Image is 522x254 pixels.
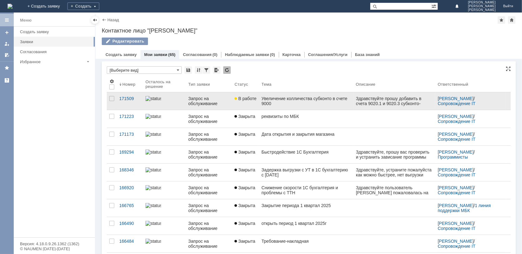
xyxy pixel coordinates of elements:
div: Контактное лицо "[PERSON_NAME]" [102,28,516,34]
a: База знаний [355,52,380,57]
div: / [438,167,503,177]
div: Задержка выгрузки с УТ в 1С бухгалтерию с [DATE] [262,167,351,177]
a: Закрыта [232,181,259,199]
span: Закрыта [234,203,255,208]
div: 171223 [119,114,140,119]
span: В работе [234,96,256,101]
div: Запрос на обслуживание [188,185,229,195]
a: statusbar-25 (1).png [143,164,186,181]
a: Закрыта [232,164,259,181]
div: Избранное [20,59,84,64]
div: 171509 [119,96,140,101]
a: Соглашения/Услуги [308,52,347,57]
a: 1 линия поддержки МБК [438,203,492,213]
div: Обновлять список [223,66,231,74]
div: Создать заявку [20,29,91,34]
a: Сопровождение IT [438,226,475,231]
img: logo [7,4,12,9]
a: Создать заявку [106,52,137,57]
div: Добавить в избранное [498,16,505,24]
div: Запрос на обслуживание [188,167,229,177]
th: Тип заявки [186,76,232,92]
div: Меню [20,17,32,24]
a: Запрос на обслуживание [186,199,232,217]
div: Сортировка... [195,66,202,74]
th: Ответственный [435,76,506,92]
span: Закрыта [234,185,255,190]
div: Сделать домашней страницей [508,16,515,24]
a: Запрос на обслуживание [186,110,232,128]
a: 168346 [117,164,143,181]
a: Требование-накладная [259,235,353,252]
a: statusbar-100 (1).png [143,146,186,163]
span: [PERSON_NAME] [468,1,496,4]
div: Заявки [20,39,91,44]
a: открыть период 1 квартал 2025г [259,217,353,235]
div: Быстродействие 1С Бухгалтерия [262,150,351,155]
div: Снижение скорости 1С бухгалтерия и проблемы с ТТН [262,185,351,195]
a: Сопровождение IT [438,190,475,195]
a: Сопровождение IT [438,101,475,106]
img: statusbar-100 (1).png [145,132,161,137]
a: Запрос на обслуживание [186,92,232,110]
div: Запрос на обслуживание [188,203,229,213]
a: Сервис Деск [2,75,12,85]
div: Сохранить вид [185,66,192,74]
div: На всю страницу [506,66,511,71]
div: / [438,185,503,195]
a: statusbar-100 (1).png [143,181,186,199]
a: Запрос на обслуживание [186,164,232,181]
a: Увеличение колличества субконто в счете 9000 [259,92,353,110]
a: 171223 [117,110,143,128]
div: Тема [262,82,272,87]
img: statusbar-100 (1).png [145,114,161,119]
a: Быстродействие 1С Бухгалтерия [259,146,353,163]
a: statusbar-0 (1).png [143,92,186,110]
a: 171509 [117,92,143,110]
a: Сопровождение IT [438,172,475,177]
a: statusbar-100 (1).png [143,110,186,128]
a: Мои заявки [144,52,167,57]
span: Закрыта [234,150,255,155]
img: statusbar-0 (1).png [145,221,161,226]
a: Закрыта [232,146,259,163]
a: 171173 [117,128,143,145]
div: / [438,203,503,213]
div: 166765 [119,203,140,208]
a: [PERSON_NAME] [438,150,474,155]
a: 166765 [117,199,143,217]
img: statusbar-100 (1).png [145,203,161,208]
div: Увеличение колличества субконто в счете 9000 [262,96,351,106]
a: [PERSON_NAME] [438,221,474,226]
div: 171173 [119,132,140,137]
a: Закрытие периода 1 квартал 2025 [259,199,353,217]
a: statusbar-0 (1).png [143,235,186,252]
a: Закрыта [232,199,259,217]
span: Закрыта [234,167,255,172]
a: statusbar-100 (1).png [143,199,186,217]
th: Тема [259,76,353,92]
a: [PERSON_NAME] [438,114,474,119]
div: / [438,221,503,231]
a: Запрос на обслуживание [186,217,232,235]
span: Настройки [109,79,114,84]
a: Согласования [17,47,94,57]
div: Осталось на решение [145,79,178,89]
a: реквизиты по МБК [259,110,353,128]
div: Запрос на обслуживание [188,96,229,106]
a: Запрос на обслуживание [186,235,232,252]
a: Мои заявки [2,39,12,49]
a: Сопровождение IT [438,244,475,249]
a: Сопровождение IT [438,137,475,142]
img: statusbar-0 (1).png [145,96,161,101]
a: statusbar-0 (1).png [143,217,186,235]
a: Создать заявку [2,28,12,38]
span: [PERSON_NAME] [468,8,496,12]
span: Закрыта [234,132,255,137]
div: Запрос на обслуживание [188,150,229,160]
div: Экспорт списка [213,66,220,74]
a: 166490 [117,217,143,235]
a: [PERSON_NAME] [438,96,474,101]
a: statusbar-100 (1).png [143,128,186,145]
div: 166484 [119,239,140,244]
